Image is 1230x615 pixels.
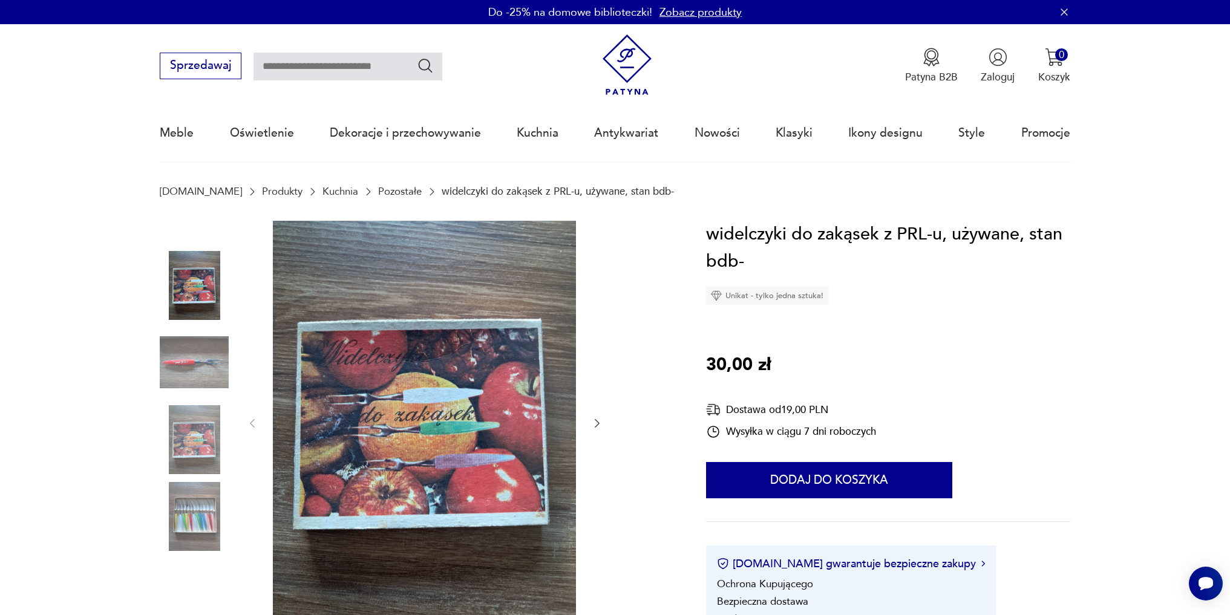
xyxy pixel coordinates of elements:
[160,62,241,71] a: Sprzedawaj
[695,105,740,161] a: Nowości
[981,48,1015,84] button: Zaloguj
[160,482,229,551] img: Zdjęcie produktu widelczyki do zakąsek z PRL-u, używane, stan bdb-
[230,105,294,161] a: Oświetlenie
[160,105,194,161] a: Meble
[717,558,729,570] img: Ikona certyfikatu
[717,556,985,571] button: [DOMAIN_NAME] gwarantuje bezpieczne zakupy
[706,287,828,305] div: Unikat - tylko jedna sztuka!
[160,328,229,397] img: Zdjęcie produktu widelczyki do zakąsek z PRL-u, używane, stan bdb-
[659,5,742,20] a: Zobacz produkty
[160,53,241,79] button: Sprzedawaj
[417,57,434,74] button: Szukaj
[488,5,652,20] p: Do -25% na domowe biblioteczki!
[706,402,876,417] div: Dostawa od 19,00 PLN
[981,561,985,567] img: Ikona strzałki w prawo
[776,105,813,161] a: Klasyki
[706,462,952,498] button: Dodaj do koszyka
[1189,567,1223,600] iframe: Smartsupp widget button
[1021,105,1070,161] a: Promocje
[711,290,722,301] img: Ikona diamentu
[706,221,1070,276] h1: widelczyki do zakąsek z PRL-u, używane, stan bdb-
[594,105,658,161] a: Antykwariat
[442,186,674,197] p: widelczyki do zakąsek z PRL-u, używane, stan bdb-
[905,70,958,84] p: Patyna B2B
[160,251,229,320] img: Zdjęcie produktu widelczyki do zakąsek z PRL-u, używane, stan bdb-
[1055,48,1068,61] div: 0
[160,405,229,474] img: Zdjęcie produktu widelczyki do zakąsek z PRL-u, używane, stan bdb-
[905,48,958,84] button: Patyna B2B
[262,186,303,197] a: Produkty
[989,48,1007,67] img: Ikonka użytkownika
[1045,48,1064,67] img: Ikona koszyka
[717,577,813,591] li: Ochrona Kupującego
[981,70,1015,84] p: Zaloguj
[717,594,808,608] li: Bezpieczna dostawa
[322,186,358,197] a: Kuchnia
[706,425,876,439] div: Wysyłka w ciągu 7 dni roboczych
[922,48,941,67] img: Ikona medalu
[958,105,985,161] a: Style
[1038,48,1070,84] button: 0Koszyk
[160,186,242,197] a: [DOMAIN_NAME]
[1038,70,1070,84] p: Koszyk
[905,48,958,84] a: Ikona medaluPatyna B2B
[330,105,481,161] a: Dekoracje i przechowywanie
[517,105,558,161] a: Kuchnia
[597,34,658,96] img: Patyna - sklep z meblami i dekoracjami vintage
[706,351,771,379] p: 30,00 zł
[706,402,721,417] img: Ikona dostawy
[378,186,422,197] a: Pozostałe
[848,105,923,161] a: Ikony designu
